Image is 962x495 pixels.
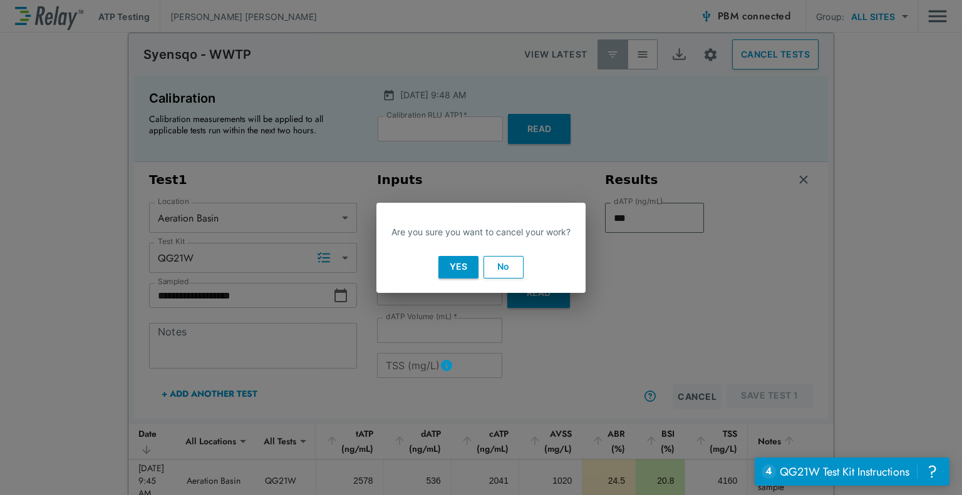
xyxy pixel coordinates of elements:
iframe: Resource center [755,457,949,486]
button: No [484,256,524,278]
p: Are you sure you want to cancel your work? [391,225,571,238]
button: Yes [438,256,478,278]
